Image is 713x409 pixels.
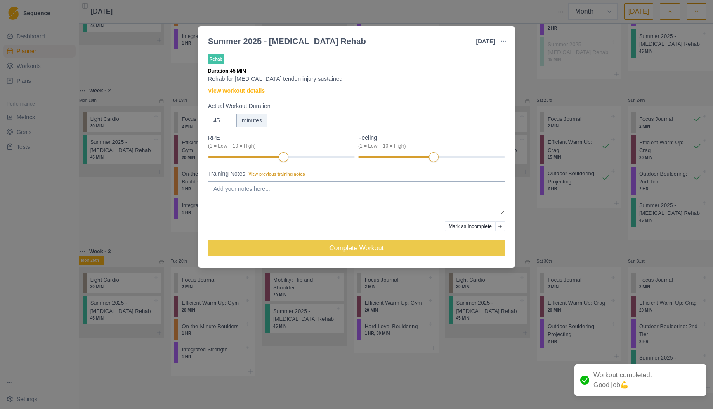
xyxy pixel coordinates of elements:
[236,114,267,127] div: minutes
[208,169,500,178] label: Training Notes
[358,142,500,150] div: (1 = Low – 10 = High)
[476,37,495,46] p: [DATE]
[208,87,265,95] a: View workout details
[208,67,505,75] p: Duration: 45 MIN
[358,134,500,150] label: Feeling
[208,102,500,110] label: Actual Workout Duration
[593,370,652,390] p: Workout completed. Good job 💪
[208,75,505,83] p: Rehab for [MEDICAL_DATA] tendon injury sustained
[495,221,505,231] button: Add reason
[249,172,305,176] span: View previous training notes
[208,35,366,47] div: Summer 2025 - [MEDICAL_DATA] Rehab
[208,134,350,150] label: RPE
[445,221,496,231] button: Mark as Incomplete
[208,142,350,150] div: (1 = Low – 10 = High)
[208,240,505,256] button: Complete Workout
[208,54,224,64] p: Rehab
